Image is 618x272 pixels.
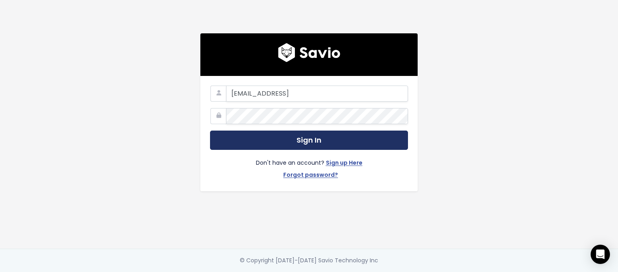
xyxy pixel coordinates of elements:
[278,43,340,62] img: logo600x187.a314fd40982d.png
[283,170,338,182] a: Forgot password?
[210,150,408,181] div: Don't have an account?
[326,158,363,170] a: Sign up Here
[591,245,610,264] div: Open Intercom Messenger
[210,131,408,150] button: Sign In
[240,256,378,266] div: © Copyright [DATE]-[DATE] Savio Technology Inc
[226,86,408,102] input: Your Work Email Address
